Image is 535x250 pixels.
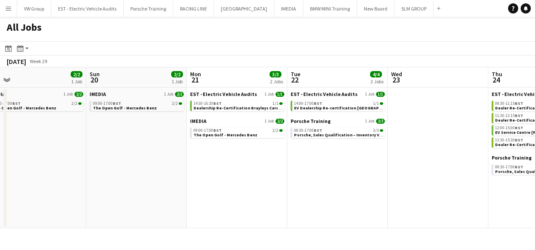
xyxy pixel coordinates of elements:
a: EST - Electric Vehicle Audits1 Job1/1 [291,91,385,97]
a: Porsche Training1 Job3/3 [291,118,385,124]
div: 2 Jobs [270,78,283,85]
span: 2/2 [72,101,77,106]
span: The Open Golf - Mercedes Benz [193,132,257,138]
span: 1 Job [365,119,374,124]
span: 2/2 [275,119,284,124]
span: EST - Electric Vehicle Audits [291,91,358,97]
span: 2/2 [279,129,283,132]
span: Mon [190,70,201,78]
span: 2/2 [74,92,83,97]
span: The Open Golf - Mercedes Benz [93,105,157,111]
span: 2/2 [172,101,178,106]
button: [GEOGRAPHIC_DATA] [214,0,274,17]
span: 1 Job [64,92,73,97]
button: New Board [357,0,395,17]
span: 1 Job [164,92,173,97]
span: 1/1 [376,92,385,97]
button: EST - Electric Vehicle Audits [51,0,124,17]
span: BST [515,101,523,106]
div: Porsche Training1 Job3/308:30-17:00BST3/3Porsche, Sales Qualification – Inventory V Pipeline course. [291,118,385,140]
span: Week 29 [28,58,49,64]
span: 13:30-15:30 [495,138,523,142]
span: BST [314,101,322,106]
span: 14:00-17:00 [294,101,322,106]
button: IMEDIA [274,0,303,17]
span: BST [113,101,121,106]
span: Wed [391,70,402,78]
span: 1 Job [265,92,274,97]
span: BST [515,125,523,130]
span: 4/4 [370,71,382,77]
span: Sun [90,70,100,78]
a: 14:30-16:30BST1/1Dealership Re-Certification Brayleys Cars Ltd Nissan [GEOGRAPHIC_DATA] WV2 3LQ 2... [193,101,283,110]
a: 14:00-17:00BST1/1EV Dealership Re-certification [GEOGRAPHIC_DATA] 9DP 220725 @ 2pm [294,101,383,110]
span: 12:00-15:00 [495,126,523,130]
span: 11:30-13:15 [495,114,523,118]
span: 09:00-17:00 [93,101,121,106]
span: 1/1 [373,101,379,106]
a: IMEDIA1 Job2/2 [190,118,284,124]
div: 2 Jobs [371,78,384,85]
a: EST - Electric Vehicle Audits1 Job1/1 [190,91,284,97]
span: 3/3 [380,129,383,132]
span: EV Dealership Re-certification Belfast Audi Belfast BT3 9DP 220725 @ 2pm [294,105,436,111]
div: EST - Electric Vehicle Audits1 Job1/114:30-16:30BST1/1Dealership Re-Certification Brayleys Cars L... [190,91,284,118]
span: BST [515,137,523,143]
button: RACING LINE [173,0,214,17]
span: 2/2 [171,71,183,77]
span: Tue [291,70,300,78]
div: EST - Electric Vehicle Audits1 Job1/114:00-17:00BST1/1EV Dealership Re-certification [GEOGRAPHIC_... [291,91,385,118]
a: IMEDIA1 Job2/2 [90,91,184,97]
span: 22 [289,75,300,85]
span: BST [213,128,222,133]
span: 2/2 [175,92,184,97]
div: IMEDIA1 Job2/209:00-17:00BST2/2The Open Golf - Mercedes Benz [190,118,284,140]
span: 3/3 [373,128,379,133]
span: 1/1 [275,92,284,97]
button: VW Group [17,0,51,17]
button: Porsche Training [124,0,173,17]
span: 2/2 [78,102,82,105]
span: 3/3 [270,71,281,77]
a: 09:00-17:00BST2/2The Open Golf - Mercedes Benz [193,128,283,137]
button: SLM GROUP [395,0,434,17]
span: 2/2 [179,102,182,105]
span: BST [515,164,523,170]
span: 23 [390,75,402,85]
span: Thu [492,70,502,78]
span: IMEDIA [190,118,207,124]
span: 1 Job [365,92,374,97]
span: BST [213,101,222,106]
span: BST [12,101,21,106]
span: 1/1 [380,102,383,105]
span: BST [515,113,523,118]
span: EST - Electric Vehicle Audits [190,91,257,97]
span: 09:00-17:00 [193,128,222,133]
a: 09:00-17:00BST2/2The Open Golf - Mercedes Benz [93,101,182,110]
button: BMW MINI Training [303,0,357,17]
span: IMEDIA [90,91,106,97]
span: Porsche, Sales Qualification – Inventory V Pipeline course. [294,132,413,138]
span: 1/1 [273,101,278,106]
span: 2/2 [71,71,82,77]
span: Dealership Re-Certification Brayleys Cars Ltd Nissan Wolverhampton WV2 3LQ 210725 [193,105,374,111]
span: 21 [189,75,201,85]
div: [DATE] [7,57,26,66]
span: 1 Job [265,119,274,124]
span: 3/3 [376,119,385,124]
div: 1 Job [71,78,82,85]
span: 08:30-17:00 [495,165,523,169]
span: 08:30-17:00 [294,128,322,133]
span: 20 [88,75,100,85]
span: 1/1 [279,102,283,105]
a: 08:30-17:00BST3/3Porsche, Sales Qualification – Inventory V Pipeline course. [294,128,383,137]
span: 09:30-11:15 [495,101,523,106]
div: 1 Job [172,78,183,85]
span: BST [314,128,322,133]
span: 24 [490,75,502,85]
span: Porsche Training [291,118,331,124]
div: IMEDIA1 Job2/209:00-17:00BST2/2The Open Golf - Mercedes Benz [90,91,184,113]
span: Porsche Training [492,154,532,161]
span: 2/2 [273,128,278,133]
span: 14:30-16:30 [193,101,222,106]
